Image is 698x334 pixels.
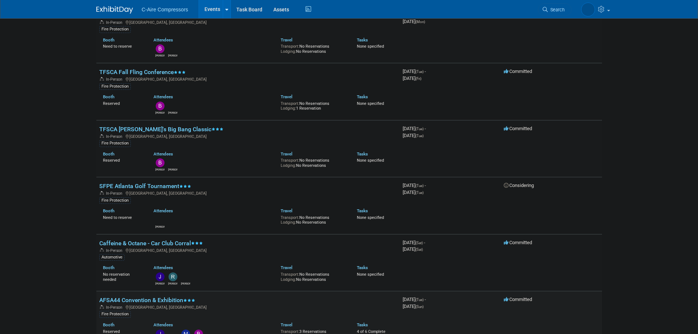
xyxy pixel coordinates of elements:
div: Automotive [99,254,125,261]
span: Transport: [281,44,299,49]
span: Committed [504,69,532,74]
img: Travis Wieser [169,158,177,167]
span: (Sat) [416,241,423,245]
span: [DATE] [403,69,426,74]
span: Transport: [281,215,299,220]
a: Attendees [154,322,173,327]
img: Travis Wieser [581,3,595,16]
span: (Fri) [416,77,421,81]
span: - [425,183,426,188]
span: Transport: [281,158,299,163]
img: In-Person Event [100,77,104,81]
img: In-Person Event [100,248,104,252]
span: Lodging: [281,106,296,111]
div: [GEOGRAPHIC_DATA], [GEOGRAPHIC_DATA] [99,133,397,139]
span: None specified [357,158,384,163]
span: None specified [357,44,384,49]
div: [GEOGRAPHIC_DATA], [GEOGRAPHIC_DATA] [99,19,397,25]
img: In-Person Event [100,305,104,309]
a: Booth [103,208,114,213]
div: Travis Wieser [168,53,177,58]
div: Reserved [103,100,143,106]
span: (Tue) [416,70,424,74]
img: ExhibitDay [96,6,133,14]
span: [DATE] [403,133,424,138]
a: Travel [281,151,292,157]
a: Tasks [357,37,368,43]
span: (Tue) [416,127,424,131]
div: Travis Wieser [181,281,190,286]
div: Travis Wieser [155,224,165,229]
span: (Tue) [416,134,424,138]
a: Travel [281,94,292,99]
a: TFSCA [PERSON_NAME]'s Big Bang Classic [99,126,224,133]
img: Roger Bergfeld [169,272,177,281]
span: In-Person [106,248,125,253]
span: (Sun) [416,305,424,309]
div: [GEOGRAPHIC_DATA], [GEOGRAPHIC_DATA] [99,190,397,196]
a: Tasks [357,151,368,157]
img: Jason Hedeen [156,272,165,281]
span: C-Aire Compressors [142,7,188,12]
img: Travis Wieser [169,102,177,110]
span: - [425,69,426,74]
span: None specified [357,215,384,220]
span: [DATE] [403,297,426,302]
span: Committed [504,240,532,245]
a: Attendees [154,265,173,270]
div: Fire Protection [99,197,131,204]
span: [DATE] [403,19,425,24]
a: Attendees [154,151,173,157]
div: Travis Wieser [168,110,177,115]
div: Bryan Staszak [155,167,165,172]
img: Bryan Staszak [156,44,165,53]
span: Considering [504,183,534,188]
a: Tasks [357,265,368,270]
img: In-Person Event [100,134,104,138]
a: Travel [281,37,292,43]
a: Booth [103,37,114,43]
img: Bryan Staszak [156,158,165,167]
span: [DATE] [403,183,426,188]
span: [DATE] [403,246,423,252]
div: No Reservations No Reservations [281,271,346,282]
span: In-Person [106,191,125,196]
span: In-Person [106,20,125,25]
img: In-Person Event [100,20,104,24]
div: Need to reserve [103,43,143,49]
div: Fire Protection [99,83,131,90]
div: No Reservations No Reservations [281,43,346,54]
div: Bryan Staszak [155,53,165,58]
div: Need to reserve [103,214,143,220]
div: Fire Protection [99,311,131,318]
div: Jason Hedeen [155,281,165,286]
span: Transport: [281,101,299,106]
a: SFPE Atlanta Golf Tournament [99,183,191,190]
span: Lodging: [281,163,296,168]
span: (Tue) [416,191,424,195]
span: In-Person [106,305,125,310]
a: Attendees [154,208,173,213]
span: - [425,126,426,131]
a: Tasks [357,322,368,327]
span: In-Person [106,134,125,139]
span: In-Person [106,77,125,82]
span: [DATE] [403,240,425,245]
span: Committed [504,126,532,131]
div: Fire Protection [99,26,131,33]
span: - [424,240,425,245]
a: Search [538,3,572,16]
div: Bryan Staszak [155,110,165,115]
a: Travel [281,208,292,213]
span: Committed [504,297,532,302]
span: Lodging: [281,49,296,54]
a: Travel [281,322,292,327]
span: [DATE] [403,126,426,131]
span: [DATE] [403,190,424,195]
div: [GEOGRAPHIC_DATA], [GEOGRAPHIC_DATA] [99,247,397,253]
a: Booth [103,322,114,327]
img: Bryan Staszak [156,102,165,110]
a: Travel [281,265,292,270]
a: Attendees [154,94,173,99]
a: Booth [103,265,114,270]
